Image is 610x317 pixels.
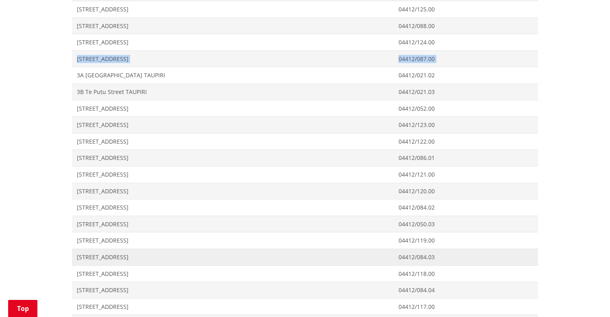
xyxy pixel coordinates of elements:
[77,270,389,278] span: [STREET_ADDRESS]
[399,105,533,113] span: 04412/052.00
[77,121,389,129] span: [STREET_ADDRESS]
[72,133,538,150] a: [STREET_ADDRESS] 04412/122.00
[77,105,389,113] span: [STREET_ADDRESS]
[399,154,533,162] span: 04412/086.01
[77,171,389,179] span: [STREET_ADDRESS]
[399,253,533,261] span: 04412/084.03
[399,187,533,195] span: 04412/120.00
[77,286,389,294] span: [STREET_ADDRESS]
[77,5,389,13] span: [STREET_ADDRESS]
[72,183,538,199] a: [STREET_ADDRESS] 04412/120.00
[399,138,533,146] span: 04412/122.00
[77,253,389,261] span: [STREET_ADDRESS]
[399,270,533,278] span: 04412/118.00
[72,282,538,299] a: [STREET_ADDRESS] 04412/084.04
[72,117,538,133] a: [STREET_ADDRESS] 04412/123.00
[72,232,538,249] a: [STREET_ADDRESS] 04412/119.00
[399,71,533,79] span: 04412/021.02
[72,265,538,282] a: [STREET_ADDRESS] 04412/118.00
[399,22,533,30] span: 04412/088.00
[77,203,389,212] span: [STREET_ADDRESS]
[72,67,538,84] a: 3A [GEOGRAPHIC_DATA] TAUPIRI 04412/021.02
[399,171,533,179] span: 04412/121.00
[77,71,389,79] span: 3A [GEOGRAPHIC_DATA] TAUPIRI
[72,50,538,67] a: [STREET_ADDRESS] 04412/087.00
[399,286,533,294] span: 04412/084.04
[77,220,389,228] span: [STREET_ADDRESS]
[573,283,602,312] iframe: Messenger Launcher
[399,88,533,96] span: 04412/021.03
[72,84,538,101] a: 3B Te Putu Street TAUPIRI 04412/021.03
[72,100,538,117] a: [STREET_ADDRESS] 04412/052.00
[77,22,389,30] span: [STREET_ADDRESS]
[77,55,389,63] span: [STREET_ADDRESS]
[8,300,37,317] a: Top
[77,187,389,195] span: [STREET_ADDRESS]
[77,236,389,245] span: [STREET_ADDRESS]
[399,220,533,228] span: 04412/050.03
[72,216,538,232] a: [STREET_ADDRESS] 04412/050.03
[72,1,538,18] a: [STREET_ADDRESS] 04412/125.00
[72,166,538,183] a: [STREET_ADDRESS] 04412/121.00
[72,298,538,315] a: [STREET_ADDRESS] 04412/117.00
[77,138,389,146] span: [STREET_ADDRESS]
[72,249,538,265] a: [STREET_ADDRESS] 04412/084.03
[399,121,533,129] span: 04412/123.00
[399,203,533,212] span: 04412/084.02
[399,303,533,311] span: 04412/117.00
[399,236,533,245] span: 04412/119.00
[72,34,538,51] a: [STREET_ADDRESS] 04412/124.00
[72,150,538,166] a: [STREET_ADDRESS] 04412/086.01
[77,303,389,311] span: [STREET_ADDRESS]
[77,88,389,96] span: 3B Te Putu Street TAUPIRI
[399,5,533,13] span: 04412/125.00
[399,55,533,63] span: 04412/087.00
[399,38,533,46] span: 04412/124.00
[77,154,389,162] span: [STREET_ADDRESS]
[77,38,389,46] span: [STREET_ADDRESS]
[72,199,538,216] a: [STREET_ADDRESS] 04412/084.02
[72,17,538,34] a: [STREET_ADDRESS] 04412/088.00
